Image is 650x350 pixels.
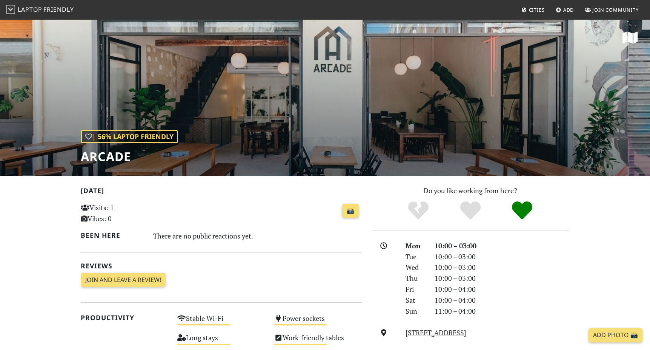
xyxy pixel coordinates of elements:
[342,204,359,218] a: 📸
[6,5,15,14] img: LaptopFriendly
[6,3,74,17] a: LaptopFriendly LaptopFriendly
[589,328,642,342] a: Add Photo 📸
[81,231,144,239] h2: Been here
[401,273,430,284] div: Thu
[81,130,178,143] div: | 56% Laptop Friendly
[401,240,430,251] div: Mon
[563,6,574,13] span: Add
[153,230,362,242] div: There are no public reactions yet.
[582,3,642,17] a: Join Community
[43,5,74,14] span: Friendly
[430,295,574,306] div: 10:00 – 04:00
[496,200,548,221] div: Definitely!
[401,295,430,306] div: Sat
[81,149,178,164] h1: ARCADE
[518,3,548,17] a: Cities
[401,262,430,273] div: Wed
[444,200,496,221] div: Yes
[430,284,574,295] div: 10:00 – 04:00
[401,284,430,295] div: Fri
[81,314,169,322] h2: Productivity
[81,273,166,287] a: Join and leave a review!
[430,262,574,273] div: 10:00 – 03:00
[392,200,444,221] div: No
[18,5,42,14] span: Laptop
[529,6,545,13] span: Cities
[401,306,430,317] div: Sun
[430,251,574,262] div: 10:00 – 03:00
[430,240,574,251] div: 10:00 – 03:00
[81,187,362,198] h2: [DATE]
[430,306,574,317] div: 11:00 – 04:00
[401,251,430,262] div: Tue
[406,328,466,337] a: [STREET_ADDRESS]
[553,3,577,17] a: Add
[270,312,367,331] div: Power sockets
[81,202,169,224] p: Visits: 1 Vibes: 0
[371,185,570,196] p: Do you like working from here?
[81,262,362,270] h2: Reviews
[592,6,639,13] span: Join Community
[173,312,270,331] div: Stable Wi-Fi
[430,273,574,284] div: 10:00 – 03:00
